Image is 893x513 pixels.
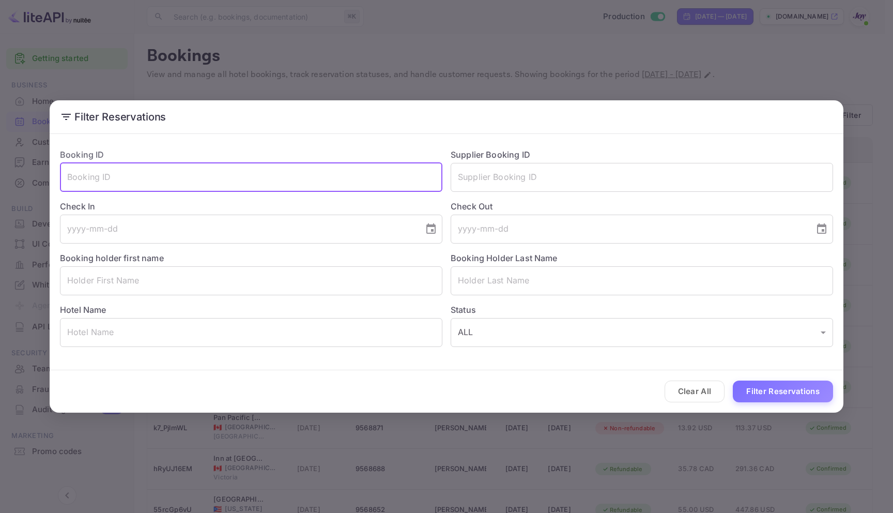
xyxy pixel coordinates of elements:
[451,163,833,192] input: Supplier Booking ID
[60,266,442,295] input: Holder First Name
[421,219,441,239] button: Choose date
[50,100,843,133] h2: Filter Reservations
[60,149,104,160] label: Booking ID
[60,318,442,347] input: Hotel Name
[60,163,442,192] input: Booking ID
[733,381,833,403] button: Filter Reservations
[60,253,164,263] label: Booking holder first name
[451,304,833,316] label: Status
[451,215,807,244] input: yyyy-mm-dd
[451,149,530,160] label: Supplier Booking ID
[451,266,833,295] input: Holder Last Name
[451,318,833,347] div: ALL
[60,305,106,315] label: Hotel Name
[811,219,832,239] button: Choose date
[665,381,725,403] button: Clear All
[60,215,417,244] input: yyyy-mm-dd
[451,200,833,213] label: Check Out
[451,253,558,263] label: Booking Holder Last Name
[60,200,442,213] label: Check In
